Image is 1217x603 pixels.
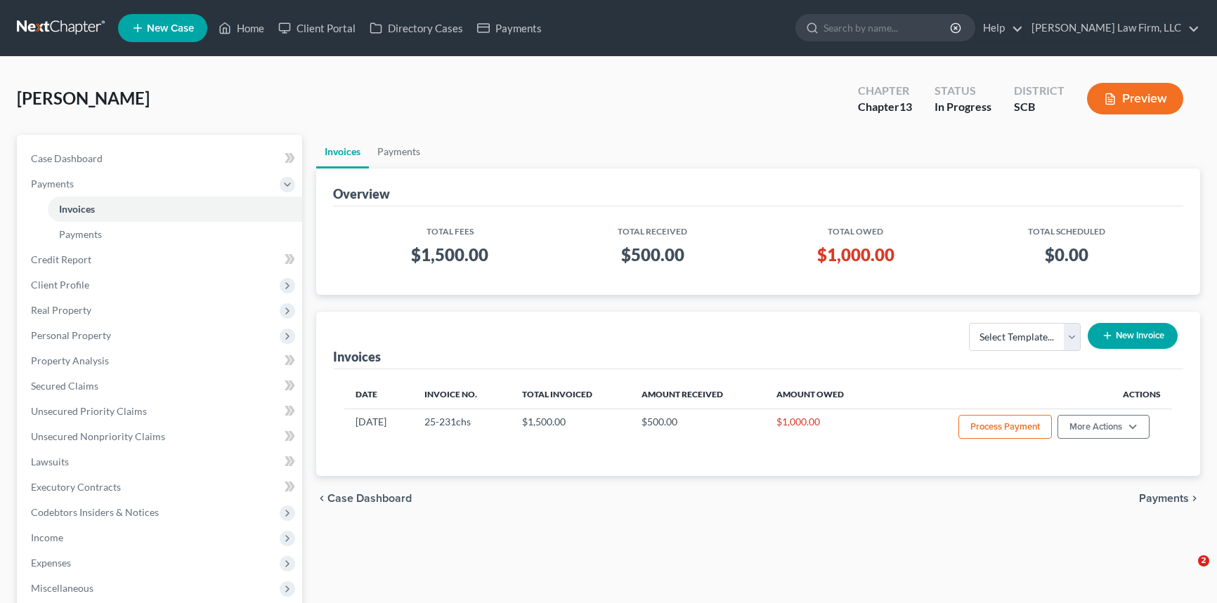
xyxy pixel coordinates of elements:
a: Invoices [316,135,369,168]
span: Credit Report [31,253,91,265]
span: Unsecured Priority Claims [31,405,147,417]
th: Date [344,380,413,409]
i: chevron_left [316,493,327,504]
th: Total Scheduled [961,218,1172,238]
span: Payments [59,228,102,240]
span: [PERSON_NAME] [17,88,150,108]
a: Directory Cases [363,15,470,41]
span: Lawsuits [31,456,69,468]
a: Client Portal [271,15,363,41]
span: Payments [31,178,74,190]
span: Unsecured Nonpriority Claims [31,430,165,442]
a: Unsecured Nonpriority Claims [20,424,302,449]
span: Case Dashboard [31,152,103,164]
div: Invoices [333,348,381,365]
span: Case Dashboard [327,493,412,504]
td: $1,500.00 [511,409,631,448]
td: [DATE] [344,409,413,448]
div: District [1014,83,1065,99]
button: Process Payment [958,415,1052,439]
td: $500.00 [630,409,764,448]
a: Property Analysis [20,348,302,373]
div: Status [935,83,991,99]
span: Payments [1139,493,1189,504]
a: Secured Claims [20,373,302,399]
span: Client Profile [31,279,89,291]
div: Chapter [858,99,912,115]
h3: $500.00 [566,244,738,266]
a: Payments [369,135,429,168]
div: Chapter [858,83,912,99]
th: Total Fees [344,218,555,238]
td: 25-231chs [413,409,510,448]
button: New Invoice [1088,323,1178,349]
a: Lawsuits [20,449,302,475]
div: SCB [1014,99,1065,115]
span: Personal Property [31,329,111,341]
button: Preview [1087,83,1183,114]
th: Amount Owed [765,380,882,409]
iframe: Intercom live chat [1169,555,1203,589]
span: Expenses [31,557,71,569]
span: Miscellaneous [31,582,93,594]
span: Codebtors Insiders & Notices [31,506,159,518]
a: Credit Report [20,247,302,272]
a: [PERSON_NAME] Law Firm, LLC [1024,15,1199,41]
h3: $1,000.00 [761,244,949,266]
span: 2 [1198,555,1209,566]
a: Invoices [48,197,302,222]
div: In Progress [935,99,991,115]
a: Payments [470,15,549,41]
span: Secured Claims [31,380,98,392]
span: Real Property [31,304,91,316]
span: Invoices [59,203,95,215]
button: chevron_left Case Dashboard [316,493,412,504]
span: Executory Contracts [31,481,121,493]
th: Total Owed [750,218,961,238]
th: Total Received [555,218,750,238]
i: chevron_right [1189,493,1200,504]
th: Actions [881,380,1172,409]
a: Executory Contracts [20,475,302,500]
td: $1,000.00 [765,409,882,448]
th: Invoice No. [413,380,510,409]
span: 13 [899,100,912,113]
span: Property Analysis [31,354,109,366]
a: Help [976,15,1023,41]
div: Overview [333,185,390,202]
a: Payments [48,222,302,247]
span: New Case [147,23,194,34]
h3: $0.00 [972,244,1161,266]
button: More Actions [1057,415,1150,439]
button: Payments chevron_right [1139,493,1200,504]
h3: $1,500.00 [356,244,544,266]
span: Income [31,531,63,543]
input: Search by name... [824,15,952,41]
th: Total Invoiced [511,380,631,409]
th: Amount Received [630,380,764,409]
a: Case Dashboard [20,146,302,171]
a: Home [211,15,271,41]
a: Unsecured Priority Claims [20,399,302,424]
